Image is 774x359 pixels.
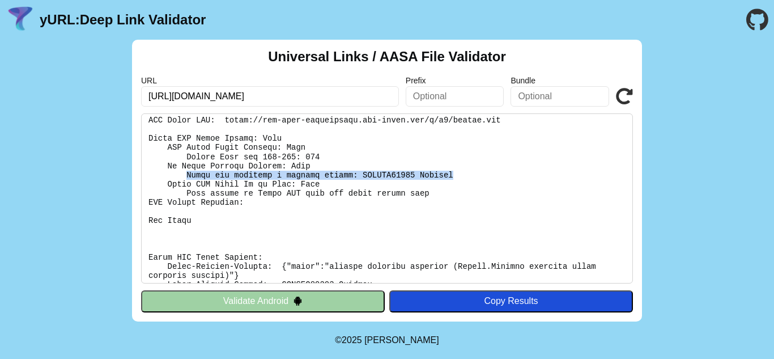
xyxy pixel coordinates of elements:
[335,322,439,359] footer: ©
[141,76,399,85] label: URL
[395,296,627,306] div: Copy Results
[406,76,504,85] label: Prefix
[6,5,35,35] img: yURL Logo
[141,86,399,107] input: Required
[268,49,506,65] h2: Universal Links / AASA File Validator
[293,296,303,306] img: droidIcon.svg
[389,290,633,312] button: Copy Results
[40,12,206,28] a: yURL:Deep Link Validator
[364,335,439,345] a: Michael Ibragimchayev's Personal Site
[511,76,609,85] label: Bundle
[141,113,633,284] pre: Lorem ipsu do: sitam://consec.adi/.elit-seddo/eiusm-tem-inci-utlaboreetd Ma Aliquaen: Admi Veniam...
[511,86,609,107] input: Optional
[406,86,504,107] input: Optional
[141,290,385,312] button: Validate Android
[342,335,362,345] span: 2025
